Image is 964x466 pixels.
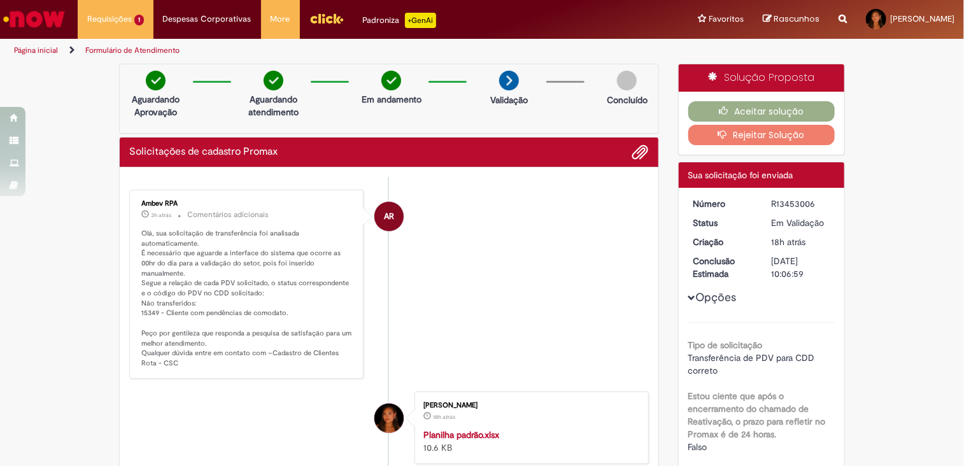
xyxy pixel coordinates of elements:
[688,125,835,145] button: Rejeitar Solução
[374,202,404,231] div: Ambev RPA
[125,93,187,118] p: Aguardando Aprovação
[151,211,171,219] time: 28/08/2025 05:25:12
[688,441,707,453] span: Falso
[771,236,805,248] span: 18h atrás
[433,413,455,421] span: 18h atrás
[141,200,353,208] div: Ambev RPA
[688,339,763,351] b: Tipo de solicitação
[771,197,830,210] div: R13453006
[264,71,283,90] img: check-circle-green.png
[617,71,637,90] img: img-circle-grey.png
[363,13,436,28] div: Padroniza
[771,216,830,229] div: Em Validação
[433,413,455,421] time: 27/08/2025 15:06:46
[243,93,304,118] p: Aguardando atendimento
[309,9,344,28] img: click_logo_yellow_360x200.png
[771,236,805,248] time: 27/08/2025 15:06:49
[405,13,436,28] p: +GenAi
[709,13,744,25] span: Favoritos
[85,45,180,55] a: Formulário de Atendimento
[187,209,269,220] small: Comentários adicionais
[362,93,422,106] p: Em andamento
[679,64,845,92] div: Solução Proposta
[14,45,58,55] a: Página inicial
[134,15,144,25] span: 1
[384,201,394,232] span: AR
[688,352,818,376] span: Transferência de PDV para CDD correto
[381,71,401,90] img: check-circle-green.png
[423,429,499,441] a: Planilha padrão.xlsx
[890,13,954,24] span: [PERSON_NAME]
[771,236,830,248] div: 27/08/2025 15:06:49
[499,71,519,90] img: arrow-next.png
[688,390,826,440] b: Estou ciente que após o encerramento do chamado de Reativação, o prazo para refletir no Promax é ...
[684,216,762,229] dt: Status
[129,146,278,158] h2: Solicitações de cadastro Promax Histórico de tíquete
[688,101,835,122] button: Aceitar solução
[763,13,819,25] a: Rascunhos
[684,255,762,280] dt: Conclusão Estimada
[271,13,290,25] span: More
[10,39,633,62] ul: Trilhas de página
[774,13,819,25] span: Rascunhos
[141,229,353,369] p: Olá, sua solicitação de transferência foi analisada automaticamente. É necessário que aguarde a i...
[374,404,404,433] div: Gabriela Gouvea De Lima
[688,169,793,181] span: Sua solicitação foi enviada
[146,71,166,90] img: check-circle-green.png
[423,428,635,454] div: 10.6 KB
[87,13,132,25] span: Requisições
[607,94,648,106] p: Concluído
[151,211,171,219] span: 3h atrás
[163,13,252,25] span: Despesas Corporativas
[490,94,528,106] p: Validação
[1,6,67,32] img: ServiceNow
[684,197,762,210] dt: Número
[684,236,762,248] dt: Criação
[771,255,830,280] div: [DATE] 10:06:59
[423,402,635,409] div: [PERSON_NAME]
[632,144,649,160] button: Adicionar anexos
